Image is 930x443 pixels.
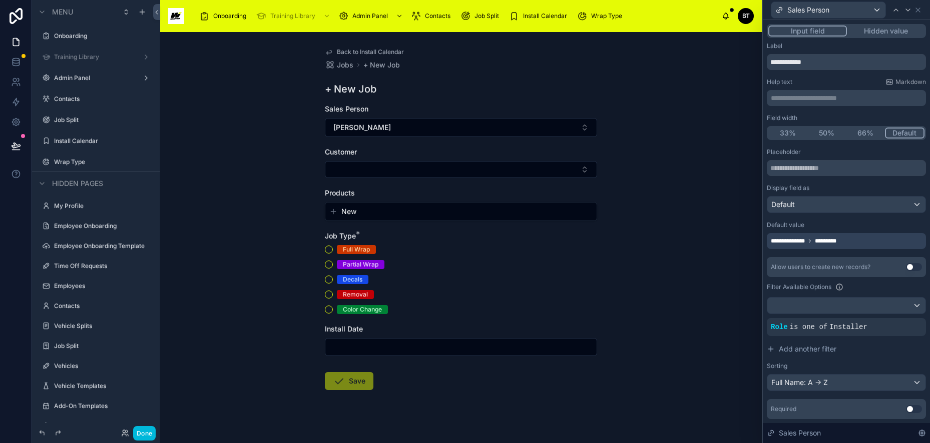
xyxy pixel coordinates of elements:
span: Onboarding [213,12,246,20]
label: Training Library [54,53,134,61]
label: Admin Panel [54,74,134,82]
a: Install Calendar [506,7,574,25]
label: Placeholder [767,148,801,156]
label: Field width [767,114,797,122]
label: Job Split [54,116,148,124]
label: Default value [767,221,804,229]
label: Employee Onboarding Template [54,242,148,250]
span: Job Type [325,231,356,240]
span: Job Split [475,12,499,20]
div: Color Change [343,305,382,314]
span: Products [325,188,355,197]
a: Back to Install Calendar [325,48,404,56]
span: is one of [790,323,828,331]
label: Employees [54,282,148,290]
label: Vehicles [54,362,148,370]
div: Allow users to create new records? [771,263,870,271]
span: Role [771,323,788,331]
a: Wrap Type [574,7,629,25]
div: scrollable content [767,90,926,106]
a: Onboarding [196,7,253,25]
div: Removal [343,290,368,299]
button: Default [767,196,926,213]
label: Employee Onboarding [54,222,148,230]
span: Add another filter [779,344,836,354]
div: Full Wrap [343,245,370,254]
span: Wrap Type [591,12,622,20]
button: Done [133,426,156,440]
button: 33% [768,127,807,138]
button: 66% [846,127,885,138]
span: Admin Panel [352,12,388,20]
span: Back to Install Calendar [337,48,404,56]
span: New [341,206,356,216]
a: Markdown [885,78,926,86]
div: scrollable content [192,5,722,27]
span: Jobs [337,60,353,70]
a: Training Library [253,7,335,25]
button: Sales Person [771,1,886,18]
span: BT [742,12,750,20]
label: Vehicle Class [54,422,148,430]
button: Select Button [325,161,597,178]
span: Installer [829,323,867,331]
label: Contacts [54,302,148,310]
span: Menu [52,7,73,17]
span: Sales Person [325,104,368,113]
label: Display field as [767,184,809,192]
a: + New Job [363,60,400,70]
div: Decals [343,275,362,284]
label: Wrap Type [54,158,148,166]
span: Customer [325,147,357,156]
span: Sales Person [787,5,829,15]
label: My Profile [54,202,148,210]
label: Install Calendar [54,137,148,145]
button: Select Button [325,118,597,137]
label: Contacts [54,95,148,103]
span: Hidden pages [52,178,103,188]
button: Hidden value [847,25,924,36]
label: Vehicle Templates [54,382,148,390]
a: Contacts [408,7,457,25]
span: Contacts [425,12,450,20]
span: [PERSON_NAME] [333,122,391,132]
span: Install Date [325,324,363,333]
div: Partial Wrap [343,260,378,269]
label: Time Off Requests [54,262,148,270]
label: Onboarding [54,32,148,40]
label: Filter Available Options [767,283,831,291]
button: 50% [807,127,846,138]
label: Vehicle Splits [54,322,148,330]
span: Install Calendar [523,12,567,20]
button: New [329,206,593,216]
h1: + New Job [325,82,376,96]
label: Add-On Templates [54,402,148,410]
label: Help text [767,78,792,86]
a: Jobs [325,60,353,70]
span: Training Library [270,12,315,20]
label: Label [767,42,782,50]
button: Full Name: A -> Z [767,374,926,391]
div: Full Name: A -> Z [767,374,925,390]
a: Job Split [457,7,506,25]
label: Job Split [54,342,148,350]
button: Default [885,127,925,138]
